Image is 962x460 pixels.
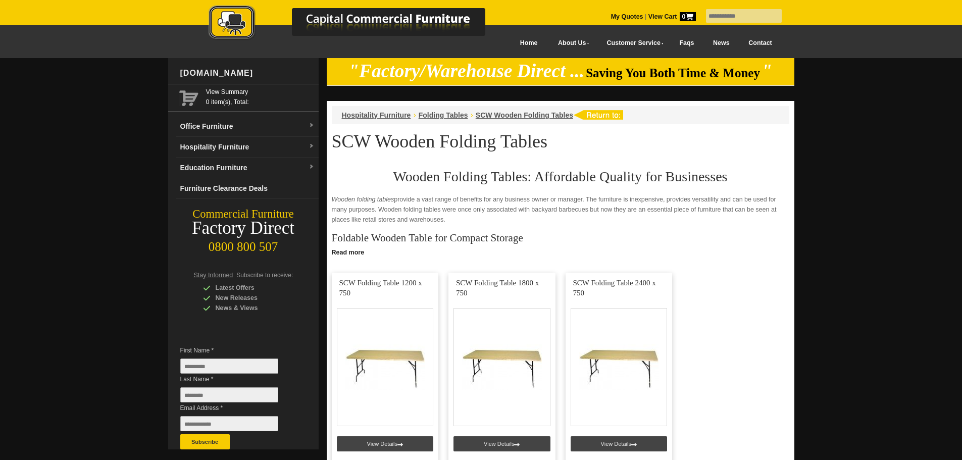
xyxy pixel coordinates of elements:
a: Contact [739,32,781,55]
a: About Us [547,32,595,55]
span: Subscribe to receive: [236,272,293,279]
div: Commercial Furniture [168,207,319,221]
a: View Summary [206,87,315,97]
em: "Factory/Warehouse Direct ... [348,61,584,81]
div: Latest Offers [203,283,299,293]
input: Last Name * [180,387,278,402]
p: provide a vast range of benefits for any business owner or manager. The furniture is inexpensive,... [332,194,789,225]
button: Subscribe [180,434,230,449]
a: Furniture Clearance Deals [176,178,319,199]
span: 0 item(s), Total: [206,87,315,106]
span: 0 [680,12,696,21]
li: › [413,110,416,120]
a: Education Furnituredropdown [176,158,319,178]
div: News & Views [203,303,299,313]
img: dropdown [309,164,315,170]
span: Last Name * [180,374,293,384]
h2: Wooden Folding Tables: Affordable Quality for Businesses [332,169,789,184]
h3: Foldable Wooden Table for Compact Storage [332,233,789,243]
img: dropdown [309,143,315,149]
span: First Name * [180,345,293,355]
a: My Quotes [611,13,643,20]
img: Capital Commercial Furniture Logo [181,5,534,42]
a: Capital Commercial Furniture Logo [181,5,534,45]
a: Faqs [670,32,704,55]
a: SCW Wooden Folding Tables [476,111,573,119]
em: Wooden folding tables [332,196,394,203]
span: Stay Informed [194,272,233,279]
span: Saving You Both Time & Money [586,66,760,80]
img: return to [573,110,623,120]
em: " [762,61,772,81]
strong: View Cart [648,13,696,20]
div: Factory Direct [168,221,319,235]
input: First Name * [180,359,278,374]
li: › [470,110,473,120]
a: View Cart0 [646,13,695,20]
span: Email Address * [180,403,293,413]
a: Customer Service [595,32,670,55]
a: Click to read more [327,245,794,258]
h1: SCW Wooden Folding Tables [332,132,789,151]
div: New Releases [203,293,299,303]
a: Hospitality Furniture [342,111,411,119]
input: Email Address * [180,416,278,431]
a: Office Furnituredropdown [176,116,319,137]
a: News [703,32,739,55]
img: dropdown [309,123,315,129]
a: Hospitality Furnituredropdown [176,137,319,158]
a: Folding Tables [419,111,468,119]
div: [DOMAIN_NAME] [176,58,319,88]
div: 0800 800 507 [168,235,319,254]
